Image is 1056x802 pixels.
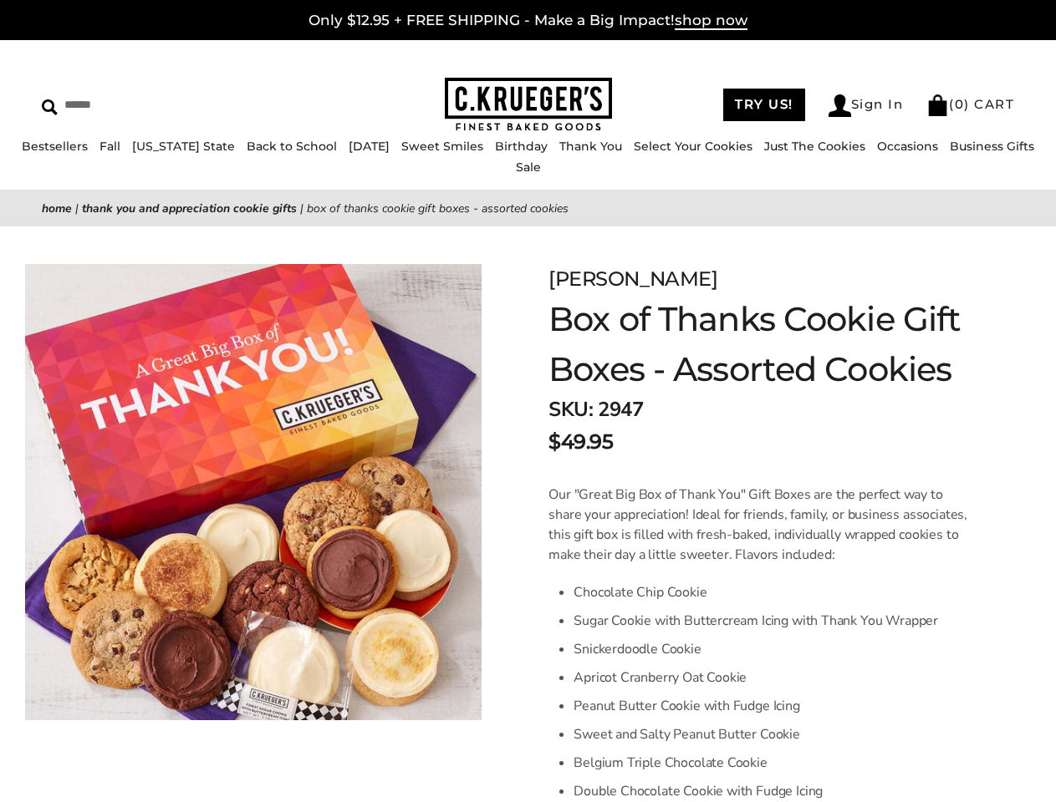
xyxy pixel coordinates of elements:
[675,12,747,30] span: shop now
[548,427,613,457] span: $49.95
[349,139,390,154] a: [DATE]
[516,160,541,175] a: Sale
[22,139,88,154] a: Bestsellers
[598,396,643,423] span: 2947
[42,99,58,115] img: Search
[75,200,79,216] span: |
[25,264,482,720] img: Box of Thanks Cookie Gift Boxes - Assorted Cookies
[401,139,483,154] a: Sweet Smiles
[764,139,865,154] a: Just The Cookies
[950,139,1034,154] a: Business Gifts
[42,199,1014,218] nav: breadcrumbs
[247,139,337,154] a: Back to School
[723,89,805,121] a: TRY US!
[548,264,972,294] div: [PERSON_NAME]
[307,200,569,216] span: Box of Thanks Cookie Gift Boxes - Assorted Cookies
[82,200,297,216] a: Thank You and Appreciation Cookie Gifts
[926,96,1014,112] a: (0) CART
[559,139,622,154] a: Thank You
[574,749,972,777] li: Belgium Triple Chocolate Cookie
[548,485,972,565] p: Our "Great Big Box of Thank You" Gift Boxes are the perfect way to share your appreciation! Ideal...
[955,96,965,112] span: 0
[574,663,972,692] li: Apricot Cranberry Oat Cookie
[309,12,747,30] a: Only $12.95 + FREE SHIPPING - Make a Big Impact!shop now
[829,94,851,117] img: Account
[99,139,120,154] a: Fall
[495,139,548,154] a: Birthday
[300,200,304,216] span: |
[574,578,972,607] li: Chocolate Chip Cookie
[574,607,972,635] li: Sugar Cookie with Buttercream Icing with Thank You Wrapper
[574,635,972,663] li: Snickerdoodle Cookie
[829,94,904,117] a: Sign In
[926,94,949,116] img: Bag
[548,396,593,423] strong: SKU:
[445,78,612,132] img: C.KRUEGER'S
[574,720,972,749] li: Sweet and Salty Peanut Butter Cookie
[42,92,264,118] input: Search
[548,294,972,394] h1: Box of Thanks Cookie Gift Boxes - Assorted Cookies
[132,139,235,154] a: [US_STATE] State
[877,139,938,154] a: Occasions
[634,139,752,154] a: Select Your Cookies
[574,692,972,720] li: Peanut Butter Cookie with Fudge Icing
[42,200,72,216] a: Home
